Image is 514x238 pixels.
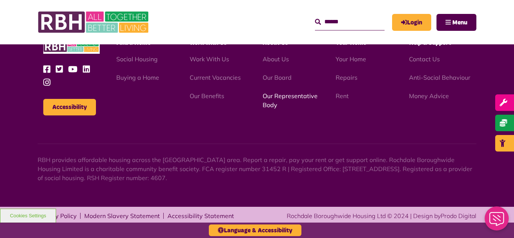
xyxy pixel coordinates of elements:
iframe: Netcall Web Assistant for live chat [480,204,514,238]
a: Modern Slavery Statement - open in a new tab [84,213,160,219]
button: Accessibility [43,99,96,115]
a: Money Advice [409,92,449,100]
button: Language & Accessibility [209,224,301,236]
a: Your Home [336,55,366,63]
a: Our Board [263,74,292,81]
input: Search [315,14,385,30]
a: Buying a Home [116,74,159,81]
p: RBH provides affordable housing across the [GEOGRAPHIC_DATA] area. Report a repair, pay your rent... [38,155,476,182]
div: Rochdale Boroughwide Housing Ltd © 2024 | Design by [287,211,476,220]
a: Repairs [336,74,357,81]
a: Privacy Policy [38,213,77,219]
a: Anti-Social Behaviour [409,74,470,81]
a: Accessibility Statement [167,213,234,219]
span: Menu [452,20,467,26]
a: Current Vacancies [190,74,241,81]
a: Rent [336,92,349,100]
a: Social Housing - open in a new tab [116,55,158,63]
a: MyRBH [392,14,431,31]
a: About Us [263,55,289,63]
a: Prodo Digital - open in a new tab [441,212,476,220]
a: Our Representative Body [263,92,318,109]
img: RBH [43,39,100,54]
a: Our Benefits [190,92,224,100]
img: RBH [38,8,151,37]
button: Navigation [436,14,476,31]
a: Work With Us [190,55,229,63]
a: Contact Us [409,55,440,63]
